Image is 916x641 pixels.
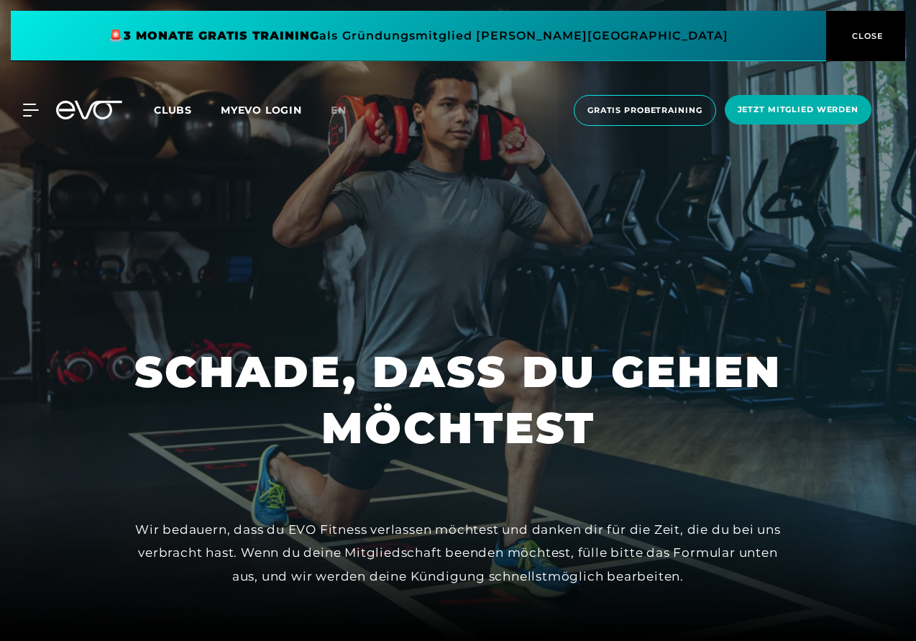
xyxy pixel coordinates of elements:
a: Jetzt Mitglied werden [720,95,876,126]
span: Jetzt Mitglied werden [738,104,858,116]
span: Gratis Probetraining [587,104,702,117]
a: en [331,102,364,119]
a: Gratis Probetraining [569,95,720,126]
a: Clubs [154,103,221,117]
div: Wir bedauern, dass du EVO Fitness verlassen möchtest und danken dir für die Zeit, die du bei uns ... [134,518,782,588]
a: MYEVO LOGIN [221,104,302,117]
h1: SCHADE, DASS DU GEHEN MÖCHTEST [12,344,904,456]
span: CLOSE [848,29,884,42]
button: CLOSE [826,11,905,61]
span: en [331,104,347,117]
span: Clubs [154,104,192,117]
